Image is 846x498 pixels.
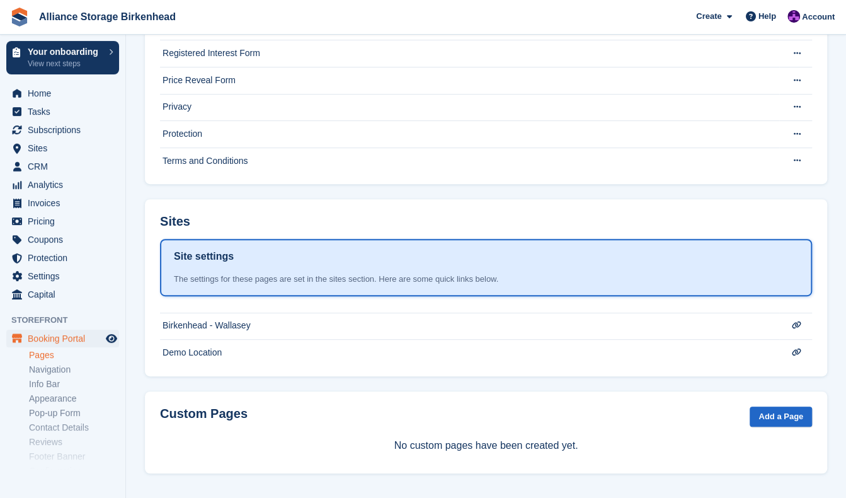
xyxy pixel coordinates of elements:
a: menu [6,103,119,120]
td: Terms and Conditions [160,148,779,174]
td: Demo Location [160,340,779,366]
a: menu [6,330,119,347]
a: Alliance Storage Birkenhead [34,6,181,27]
span: Analytics [28,176,103,194]
a: Contact Details [29,422,119,434]
td: Price Reveal Form [160,67,779,94]
a: Footer Banner [29,451,119,463]
a: Appearance [29,393,119,405]
span: Help [758,10,776,23]
span: Storefront [11,314,125,327]
span: Invoices [28,194,103,212]
a: menu [6,267,119,285]
span: Create [696,10,721,23]
span: Account [802,11,835,23]
span: Home [28,84,103,102]
a: Reviews [29,436,119,448]
span: Subscriptions [28,121,103,139]
a: menu [6,158,119,175]
span: Capital [28,286,103,303]
a: menu [6,194,119,212]
span: Pricing [28,212,103,230]
p: No custom pages have been created yet. [160,438,812,453]
td: Privacy [160,94,779,121]
a: Preview store [104,331,119,346]
h2: Sites [160,214,190,229]
a: menu [6,231,119,248]
img: stora-icon-8386f47178a22dfd0bd8f6a31ec36ba5ce8667c1dd55bd0f319d3a0aa187defe.svg [10,8,29,26]
span: Coupons [28,231,103,248]
a: menu [6,84,119,102]
span: Sites [28,139,103,157]
a: Navigation [29,364,119,376]
td: Registered Interest Form [160,40,779,67]
p: Your onboarding [28,47,103,56]
span: Protection [28,249,103,267]
a: Pop-up Form [29,407,119,419]
h2: Custom Pages [160,407,248,421]
td: Protection [160,121,779,148]
a: menu [6,176,119,194]
h1: Site settings [174,249,234,264]
span: CRM [28,158,103,175]
span: Booking Portal [28,330,103,347]
a: menu [6,121,119,139]
div: The settings for these pages are set in the sites section. Here are some quick links below. [174,273,798,286]
a: menu [6,286,119,303]
a: menu [6,212,119,230]
a: Add a Page [750,407,812,427]
a: Configuration [29,465,119,477]
img: Romilly Norton [787,10,800,23]
a: menu [6,249,119,267]
span: Tasks [28,103,103,120]
a: Pages [29,349,119,361]
span: Settings [28,267,103,285]
td: Birkenhead - Wallasey [160,313,779,340]
p: View next steps [28,58,103,69]
a: Your onboarding View next steps [6,41,119,74]
a: menu [6,139,119,157]
a: Info Bar [29,378,119,390]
